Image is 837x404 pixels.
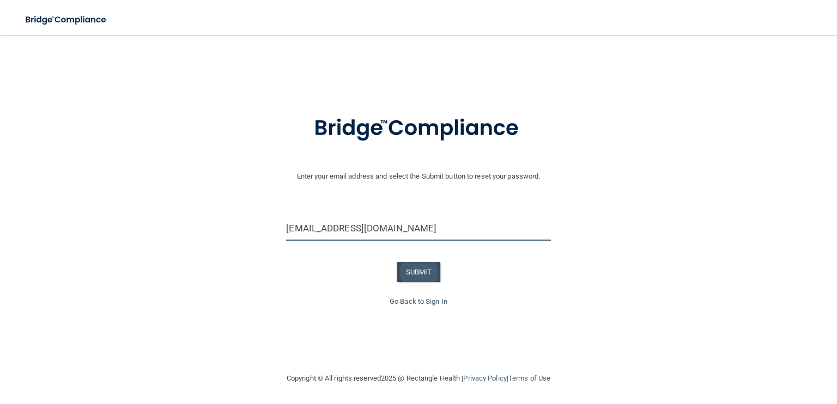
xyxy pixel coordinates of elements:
input: Email [286,216,550,241]
a: Go Back to Sign In [390,297,447,305]
div: Copyright © All rights reserved 2025 @ Rectangle Health | | [220,361,617,396]
a: Privacy Policy [463,374,506,382]
a: Terms of Use [508,374,550,382]
iframe: Drift Widget Chat Controller [649,327,824,370]
img: bridge_compliance_login_screen.278c3ca4.svg [292,100,545,157]
img: bridge_compliance_login_screen.278c3ca4.svg [16,9,117,31]
button: SUBMIT [397,262,441,282]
